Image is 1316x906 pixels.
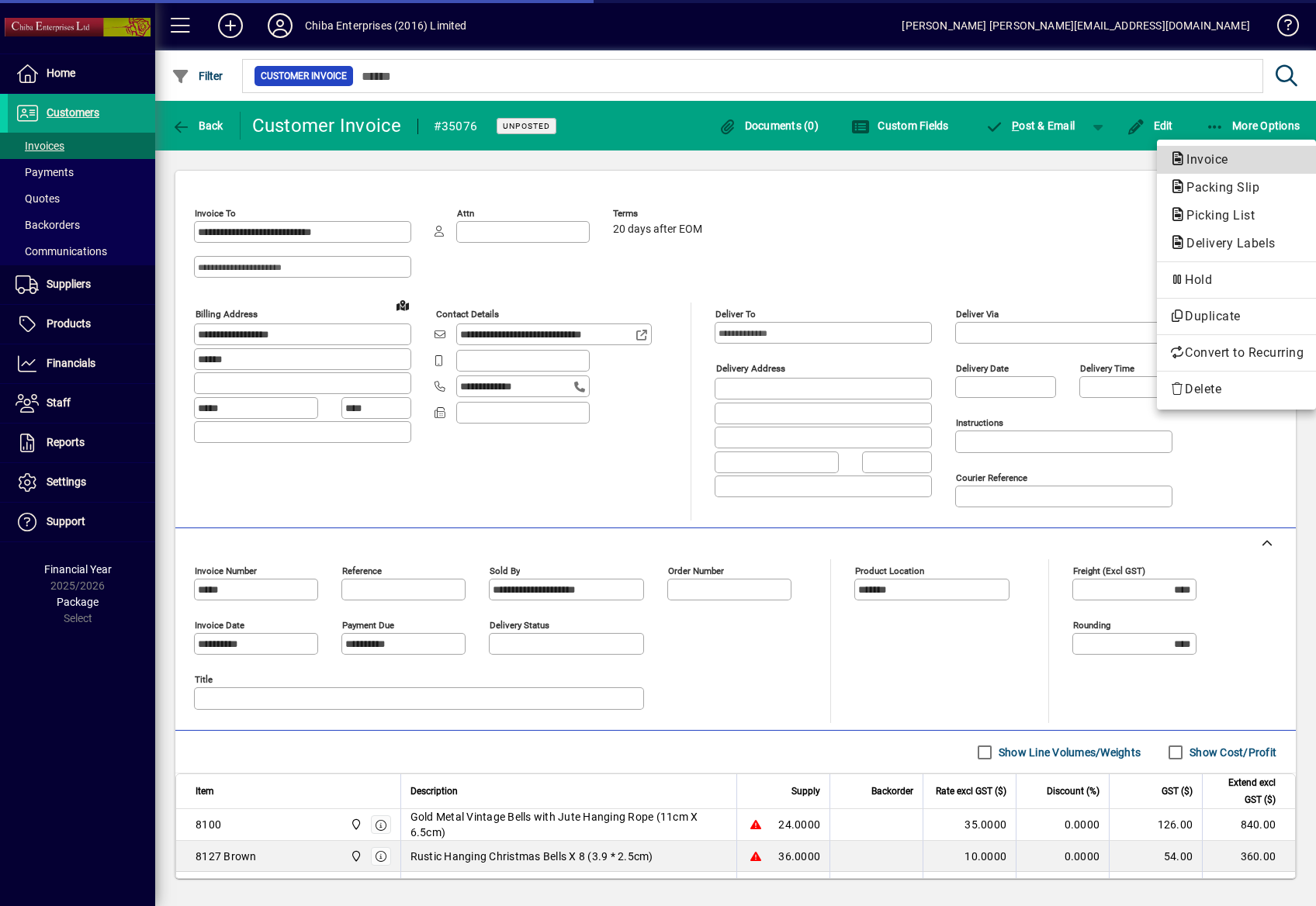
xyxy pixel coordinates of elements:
span: Delivery Labels [1169,236,1283,251]
span: Delete [1169,380,1304,399]
span: Hold [1169,271,1304,289]
span: Picking List [1169,208,1262,223]
span: Invoice [1169,152,1236,167]
span: Packing Slip [1169,180,1267,195]
span: Duplicate [1169,307,1304,326]
span: Convert to Recurring [1169,344,1304,362]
